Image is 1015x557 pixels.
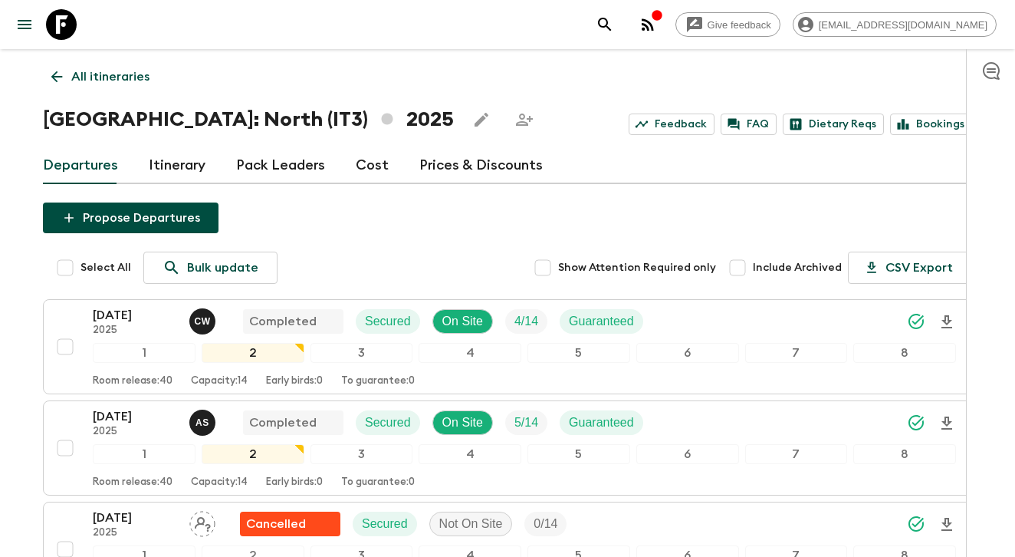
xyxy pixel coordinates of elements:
[439,515,503,533] p: Not On Site
[527,444,630,464] div: 5
[442,312,483,331] p: On Site
[907,414,925,432] svg: Synced Successfully
[143,252,278,284] a: Bulk update
[534,515,557,533] p: 0 / 14
[514,414,538,432] p: 5 / 14
[466,104,497,135] button: Edit this itinerary
[266,375,323,387] p: Early birds: 0
[514,312,538,331] p: 4 / 14
[93,527,177,539] p: 2025
[675,12,780,37] a: Give feedback
[590,9,620,40] button: search adventures
[699,19,780,31] span: Give feedback
[93,407,177,426] p: [DATE]
[43,147,118,184] a: Departures
[43,104,454,135] h1: [GEOGRAPHIC_DATA]: North (IT3) 2025
[853,343,956,363] div: 8
[249,312,317,331] p: Completed
[310,343,413,363] div: 3
[189,516,215,528] span: Assign pack leader
[527,343,630,363] div: 5
[524,512,567,536] div: Trip Fill
[721,114,777,135] a: FAQ
[93,444,195,464] div: 1
[356,410,420,435] div: Secured
[442,414,483,432] p: On Site
[810,19,996,31] span: [EMAIL_ADDRESS][DOMAIN_NAME]
[365,312,411,331] p: Secured
[71,68,149,86] p: All itineraries
[432,309,493,334] div: On Site
[341,476,415,489] p: To guarantee: 0
[356,309,420,334] div: Secured
[93,509,177,527] p: [DATE]
[240,512,340,536] div: Flash Pack cancellation
[509,104,540,135] span: Share this itinerary
[753,260,842,275] span: Include Archived
[890,114,972,135] a: Bookings
[793,12,997,37] div: [EMAIL_ADDRESS][DOMAIN_NAME]
[629,114,714,135] a: Feedback
[93,325,177,337] p: 2025
[266,476,323,489] p: Early birds: 0
[356,147,389,184] a: Cost
[93,306,177,325] p: [DATE]
[43,203,218,233] button: Propose Departures
[745,343,848,363] div: 7
[419,343,521,363] div: 4
[189,414,218,427] span: Alessandro Smaniotto
[189,313,218,325] span: Chelsea West
[43,400,972,496] button: [DATE]2025Alessandro SmaniottoCompletedSecuredOn SiteTrip FillGuaranteed12345678Room release:40Ca...
[432,410,493,435] div: On Site
[249,414,317,432] p: Completed
[93,476,172,489] p: Room release: 40
[341,375,415,387] p: To guarantee: 0
[43,299,972,394] button: [DATE]2025Chelsea West CompletedSecuredOn SiteTrip FillGuaranteed12345678Room release:40Capacity:...
[745,444,848,464] div: 7
[202,444,304,464] div: 2
[246,515,306,533] p: Cancelled
[907,515,925,533] svg: Synced Successfully
[191,375,248,387] p: Capacity: 14
[9,9,40,40] button: menu
[783,114,884,135] a: Dietary Reqs
[505,309,547,334] div: Trip Fill
[419,444,521,464] div: 4
[569,312,634,331] p: Guaranteed
[362,515,408,533] p: Secured
[93,343,195,363] div: 1
[938,414,956,433] svg: Download Onboarding
[93,426,177,438] p: 2025
[569,414,634,432] p: Guaranteed
[505,410,547,435] div: Trip Fill
[938,516,956,534] svg: Download Onboarding
[636,444,739,464] div: 6
[43,61,158,92] a: All itineraries
[848,252,972,284] button: CSV Export
[149,147,205,184] a: Itinerary
[202,343,304,363] div: 2
[93,375,172,387] p: Room release: 40
[419,147,543,184] a: Prices & Discounts
[365,414,411,432] p: Secured
[907,312,925,331] svg: Synced Successfully
[558,260,716,275] span: Show Attention Required only
[310,444,413,464] div: 3
[236,147,325,184] a: Pack Leaders
[853,444,956,464] div: 8
[636,343,739,363] div: 6
[191,476,248,489] p: Capacity: 14
[429,512,513,536] div: Not On Site
[80,260,131,275] span: Select All
[938,313,956,331] svg: Download Onboarding
[187,259,258,277] p: Bulk update
[353,512,417,536] div: Secured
